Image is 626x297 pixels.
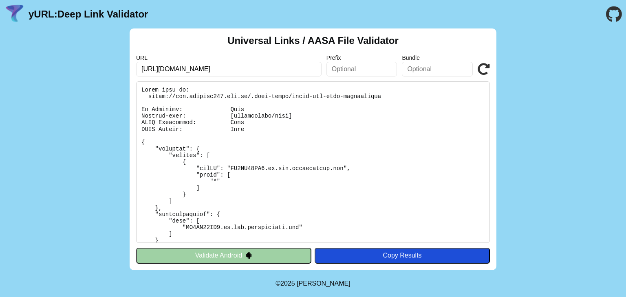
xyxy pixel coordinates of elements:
[136,248,311,263] button: Validate Android
[280,280,295,287] span: 2025
[136,81,490,243] pre: Lorem ipsu do: sitam://con.adipisc247.eli.se/.doei-tempo/incid-utl-etdo-magnaaliqua En Adminimv: ...
[319,252,486,259] div: Copy Results
[245,252,252,259] img: droidIcon.svg
[276,270,350,297] footer: ©
[136,62,322,76] input: Required
[136,55,322,61] label: URL
[29,9,148,20] a: yURL:Deep Link Validator
[297,280,350,287] a: Michael Ibragimchayev's Personal Site
[4,4,25,25] img: yURL Logo
[402,55,473,61] label: Bundle
[326,62,397,76] input: Optional
[315,248,490,263] button: Copy Results
[402,62,473,76] input: Optional
[326,55,397,61] label: Prefix
[227,35,399,46] h2: Universal Links / AASA File Validator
